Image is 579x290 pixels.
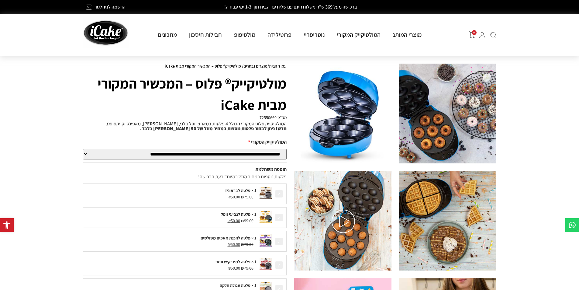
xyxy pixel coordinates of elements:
[86,187,257,194] div: 1 × פלטה לבראוניז
[86,235,257,241] div: 1 × פלטה להכנת מאפים משולשים
[241,218,244,223] span: ₪
[83,138,287,146] div: המולטיקייק המקורי
[294,64,391,163] img: %D7%9E%D7%95%D7%9C%D7%98%D7%99%D7%A7%D7%99%D7%99%D7%A7-%D7%A8%D7%A7%D7%A2-%D7%9C%D7%91%D7%9F.jpeg
[228,265,231,271] span: ₪
[228,218,231,223] span: ₪
[332,210,355,233] img: play-white.svg
[241,265,244,271] span: ₪
[243,63,267,69] a: מוצרים נבחרים
[241,194,244,200] span: ₪
[269,63,287,69] a: עמוד הבית
[261,31,298,39] a: פרוטילידה
[241,194,253,200] span: 79.00
[241,218,253,223] span: 99.00
[228,194,231,200] span: ₪
[83,166,287,173] div: הוספה משתלמת
[399,64,496,163] img: %D7%9E%D7%95%D7%9C%D7%9C%D7%98%D7%99%D7%A7%D7%99%D7%99%D7%A7_%D7%92%D7%93%D7%95%D7%9C_48_of_116.jpg
[331,31,387,39] a: המולטיקייק המקורי
[228,265,240,271] span: 50.00
[83,64,287,68] nav: Breadcrumb
[140,125,287,132] strong: חדש! ניתן לבחור פלטות נוספות במחיר מוזל של 50 [PERSON_NAME] בלבד.
[228,242,240,247] span: 50.00
[183,31,228,39] a: חבילות חיסכון
[228,31,261,39] a: מולטיפופ
[86,282,257,289] div: 1 × פלטה עגולה חלקה
[241,242,244,247] span: ₪
[228,218,240,223] span: 50.00
[86,211,257,218] div: 1 × פלטה לגביעי וופל
[228,242,231,247] span: ₪
[172,5,409,9] h2: ברכישה מעל 369 ש"ח משלוח חינם עם שליח עד הבית תוך 1-3 ימי עבודה!
[241,265,253,271] span: 79.00
[152,31,183,39] a: מתכונים
[83,173,287,180] div: פלטות נוספות במחיר מוזל במיוחד בעת הרכישה!
[294,171,391,271] img: %D7%9E%D7%95%D7%9C%D7%9C%D7%98%D7%99%D7%A7%D7%99%D7%99%D7%A7_%D7%92%D7%93%D7%95%D7%9C_66_of_116.jpg
[387,31,428,39] a: מוצרי המותג
[83,73,287,115] h1: מולטיקייק® פלוס – המכשיר המקורי מבית iCake
[298,31,331,39] a: נוטריפריי
[241,242,253,247] span: 79.00
[228,194,240,200] span: 50.00
[83,121,287,131] p: המולטיקייק פלוס המקורי הכולל 4 פלטות במארז: וופל בלגי, [PERSON_NAME], מאפינס וקייקפופס.
[83,115,287,120] h4: מק”ט 72550660
[95,4,126,10] a: הרשמה לניוזלטר
[469,31,475,38] button: פתח עגלת קניות צדדית
[86,259,257,265] div: 1 × פלטה למיני קיש ופאי
[469,31,475,38] img: shopping-cart.png
[472,30,477,35] span: 0
[399,171,496,271] img: %D7%9E%D7%95%D7%9C%D7%9C%D7%98%D7%99%D7%A7%D7%99%D7%99%D7%A7_%D7%92%D7%93%D7%95%D7%9C_59_of_116.jpg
